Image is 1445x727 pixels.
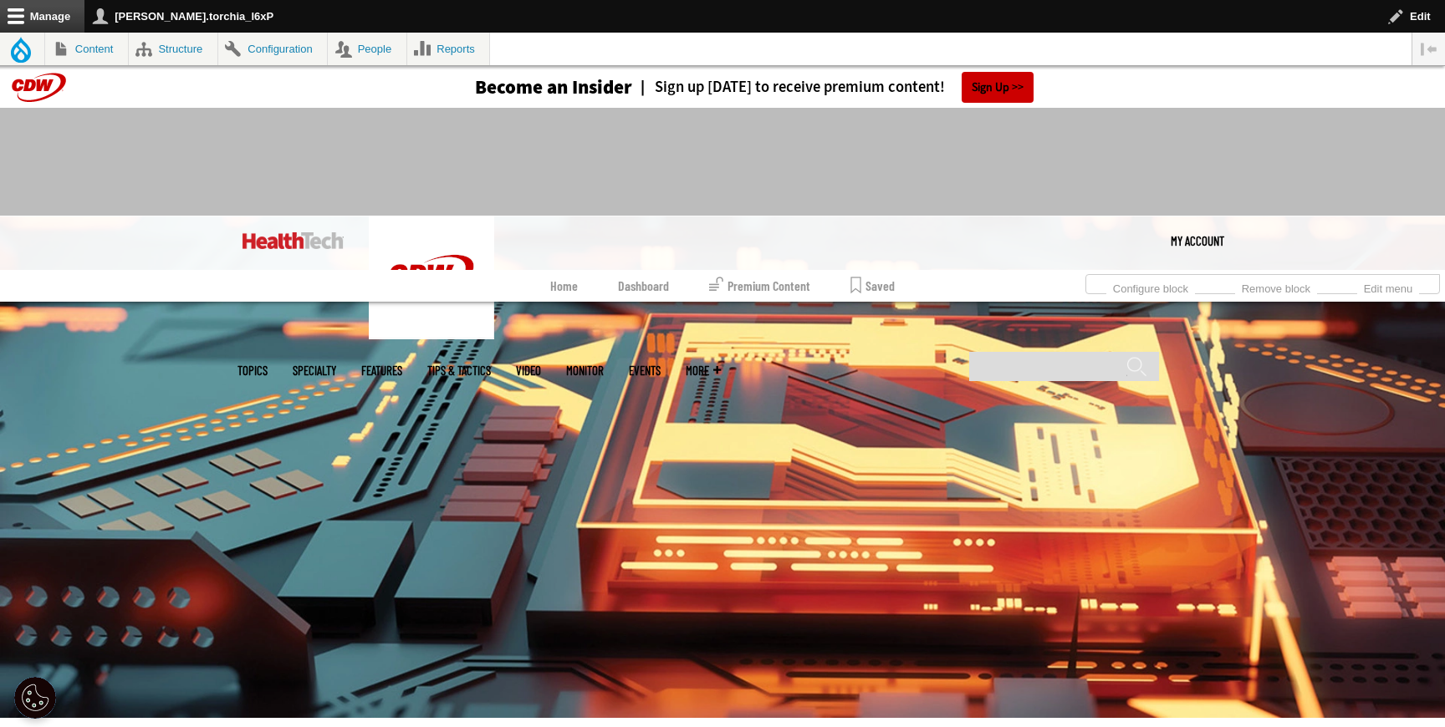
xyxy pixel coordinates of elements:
img: Home [243,232,344,249]
a: My Account [1171,216,1224,266]
button: Open Preferences [14,677,56,719]
h3: Become an Insider [475,78,632,97]
a: Home [550,270,578,302]
button: Vertical orientation [1412,33,1445,65]
a: Sign up [DATE] to receive premium content! [632,79,945,95]
img: Home [369,216,494,339]
a: Edit menu [1357,277,1419,296]
a: Dashboard [618,270,669,302]
a: Structure [129,33,217,65]
a: Saved [850,270,895,302]
a: Features [361,364,402,377]
a: Remove block [1235,277,1317,296]
span: Topics [237,364,268,377]
a: People [328,33,406,65]
a: Configure block [1106,277,1195,296]
span: More [686,364,721,377]
div: User menu [1171,216,1224,266]
div: Cookie Settings [14,677,56,719]
a: CDW [369,326,494,343]
a: Video [516,364,541,377]
iframe: advertisement [418,125,1027,200]
a: Tips & Tactics [427,364,491,377]
span: Specialty [293,364,336,377]
a: Events [629,364,661,377]
a: Sign Up [962,72,1034,103]
a: MonITor [566,364,604,377]
a: Reports [407,33,490,65]
a: Become an Insider [412,78,632,97]
a: Configuration [218,33,327,65]
a: Premium Content [709,270,810,302]
a: Content [45,33,128,65]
